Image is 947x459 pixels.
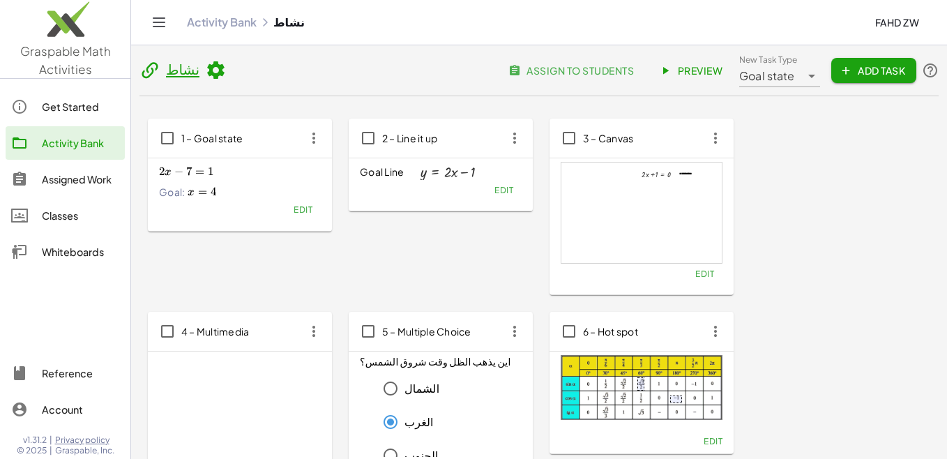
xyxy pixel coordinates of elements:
[695,269,714,279] span: Edit
[42,98,119,115] div: Get Started
[511,64,634,77] span: assign to students
[195,165,204,179] span: =
[863,10,930,35] button: Fahd Zw
[159,165,165,179] span: 2
[662,64,722,77] span: Preview
[50,435,52,446] span: |
[6,90,125,123] a: Get Started
[50,445,52,456] span: |
[6,126,125,160] a: Activity Bank
[42,135,119,151] div: Activity Bank
[6,199,125,232] a: Classes
[55,435,114,446] a: Privacy policy
[651,58,734,83] a: Preview
[494,185,513,195] span: Edit
[42,171,119,188] div: Assigned Work
[6,393,125,426] a: Account
[23,435,47,446] span: v1.31.2
[17,445,47,456] span: © 2025
[42,243,119,260] div: Whiteboards
[174,165,183,179] span: −
[208,165,213,179] span: 1
[695,431,731,451] button: Edit
[148,11,170,33] button: Toggle navigation
[6,235,125,269] a: Whiteboards
[739,68,795,84] span: Goal state
[404,414,434,430] p: الغرب
[198,185,207,199] span: =
[831,58,916,83] button: Add Task
[486,180,522,200] button: Edit
[687,264,722,283] button: Edit
[360,165,404,179] span: Goal Line
[382,132,438,144] span: 2 – Line it up
[186,165,192,179] span: 7
[285,200,321,220] button: Edit
[181,132,243,144] span: 1 – Goal state
[20,43,111,77] span: Graspable Math Activities
[187,15,257,29] a: Activity Bank
[583,132,634,144] span: 3 – Canvas
[360,355,522,369] p: اين يذهب الظل وقت شروق الشمس؟
[500,58,645,83] button: assign to students
[583,325,638,338] span: 6 – Hot spot
[874,16,919,29] span: Fahd Zw
[561,355,722,420] img: cc0673cffb9f7e8be3c8eb7ab8b7627407c2e114c1e14c08ca0188189c0a1b0a.png
[6,356,125,390] a: Reference
[6,163,125,196] a: Assigned Work
[382,325,471,338] span: 5 – Multiple Choice
[181,325,250,338] span: 4 – Multimedia
[211,185,216,199] span: 4
[842,64,905,77] span: Add Task
[294,204,312,215] span: Edit
[42,207,119,224] div: Classes
[159,185,185,200] span: Goal:
[55,445,114,456] span: Graspable, Inc.
[404,381,439,397] p: الشمال
[188,187,195,198] span: x
[165,167,172,178] span: x
[704,436,722,446] span: Edit
[42,401,119,418] div: Account
[166,60,199,77] a: نشاط
[42,365,119,382] div: Reference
